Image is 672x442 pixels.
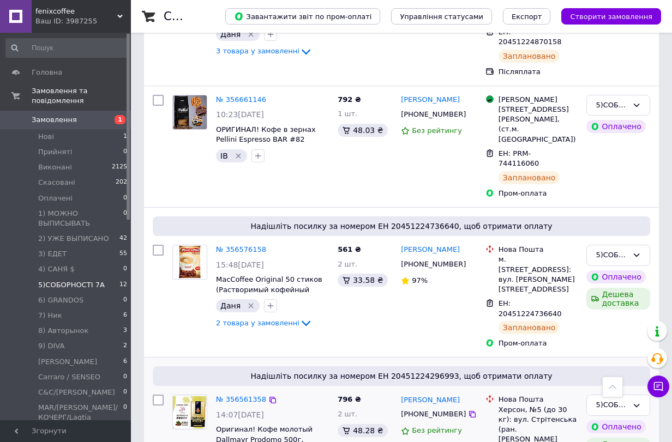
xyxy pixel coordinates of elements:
[38,209,123,228] span: 1) МОЖНО ВЫПИСЫВАТЬ
[216,319,313,327] a: 2 товара у замовленні
[586,420,645,433] div: Оплачено
[503,8,551,25] button: Експорт
[173,396,207,428] img: Фото товару
[123,311,127,320] span: 6
[499,105,578,144] div: [STREET_ADDRESS][PERSON_NAME], (ст.м. [GEOGRAPHIC_DATA])
[38,311,62,320] span: 7) Ник
[499,299,562,318] span: ЕН: 20451224736640
[220,152,228,160] span: ІВ
[38,193,73,203] span: Оплачені
[38,234,109,244] span: 2) УЖЕ ВЫПИСАНО
[216,95,266,104] a: № 356661146
[247,30,255,39] svg: Видалити мітку
[338,274,387,287] div: 33.58 ₴
[172,245,207,280] a: Фото товару
[338,95,361,104] span: 792 ₴
[596,399,628,411] div: 5)СОБОРНОСТІ 7А
[119,234,127,244] span: 42
[123,295,127,305] span: 0
[123,132,127,142] span: 1
[499,67,578,77] div: Післяплата
[570,13,652,21] span: Створити замовлення
[401,245,460,255] a: [PERSON_NAME]
[172,95,207,130] a: Фото товару
[123,147,127,157] span: 0
[220,301,241,310] span: Даня
[512,13,542,21] span: Експорт
[164,10,274,23] h1: Список замовлень
[499,50,560,63] div: Заплановано
[38,264,75,274] span: 4) САНЯ $
[216,275,322,314] a: MacCoffee Original 50 стиков (Растворимый кофейный напиток Maccoffee Original 3в1 50 стиков)
[338,410,357,418] span: 2 шт.
[338,245,361,253] span: 561 ₴
[38,387,115,397] span: C&C/[PERSON_NAME]
[173,95,207,129] img: Фото товару
[38,357,97,367] span: [PERSON_NAME]
[38,162,72,172] span: Виконані
[5,38,128,58] input: Пошук
[499,321,560,334] div: Заплановано
[586,120,645,133] div: Оплачено
[499,338,578,348] div: Пром-оплата
[123,209,127,228] span: 0
[123,357,127,367] span: 6
[216,410,264,419] span: 14:07[DATE]
[123,372,127,382] span: 0
[115,115,125,124] span: 1
[216,395,266,403] a: № 356561358
[119,280,127,290] span: 12
[338,424,387,437] div: 48.28 ₴
[116,178,127,187] span: 202
[400,13,483,21] span: Управління статусами
[32,86,131,106] span: Замовлення та повідомлення
[123,403,127,422] span: 0
[157,221,646,232] span: Надішліть посилку за номером ЕН 20451224736640, щоб отримати оплату
[399,107,468,122] div: [PHONE_NUMBER]
[399,407,468,421] div: [PHONE_NUMBER]
[38,249,67,259] span: 3) ЕДЕТ
[499,149,539,168] span: ЕН: PRM-744116060
[216,245,266,253] a: № 356576158
[38,178,75,187] span: Скасовані
[119,249,127,259] span: 55
[401,395,460,405] a: [PERSON_NAME]
[32,68,62,77] span: Головна
[550,12,661,20] a: Створити замовлення
[561,8,661,25] button: Створити замовлення
[412,126,462,135] span: Без рейтингу
[123,341,127,351] span: 2
[216,319,299,327] span: 2 товара у замовленні
[216,125,316,154] a: ОРИГИНАЛ! Кофе в зернах Pellini Espresso BAR #82 VIVACE (Pellini Vivace), 1кг
[338,110,357,118] span: 1 шт.
[499,245,578,255] div: Нова Пошта
[216,110,264,119] span: 10:23[DATE]
[123,326,127,336] span: 3
[38,147,72,157] span: Прийняті
[38,372,100,382] span: Carraro / SENSEO
[225,8,380,25] button: Завантажити звіт по пром-оплаті
[38,341,64,351] span: 9) DIVA
[499,395,578,404] div: Нова Пошта
[338,124,387,137] div: 48.03 ₴
[112,162,127,172] span: 2125
[220,30,241,39] span: Даня
[391,8,492,25] button: Управління статусами
[499,255,578,294] div: м. [STREET_ADDRESS]: вул. [PERSON_NAME][STREET_ADDRESS]
[499,171,560,184] div: Заплановано
[123,264,127,274] span: 0
[412,276,428,284] span: 97%
[38,280,105,290] span: 5)СОБОРНОСТІ 7А
[216,261,264,269] span: 15:48[DATE]
[596,100,628,111] div: 5)СОБОРНОСТІ 7А
[338,260,357,268] span: 2 шт.
[35,7,117,16] span: fenixcoffee
[32,115,77,125] span: Замовлення
[586,288,650,310] div: Дешева доставка
[401,95,460,105] a: [PERSON_NAME]
[35,16,131,26] div: Ваш ID: 3987255
[157,371,646,382] span: Надішліть посилку за номером ЕН 20451224296993, щоб отримати оплату
[216,47,299,55] span: 3 товара у замовленні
